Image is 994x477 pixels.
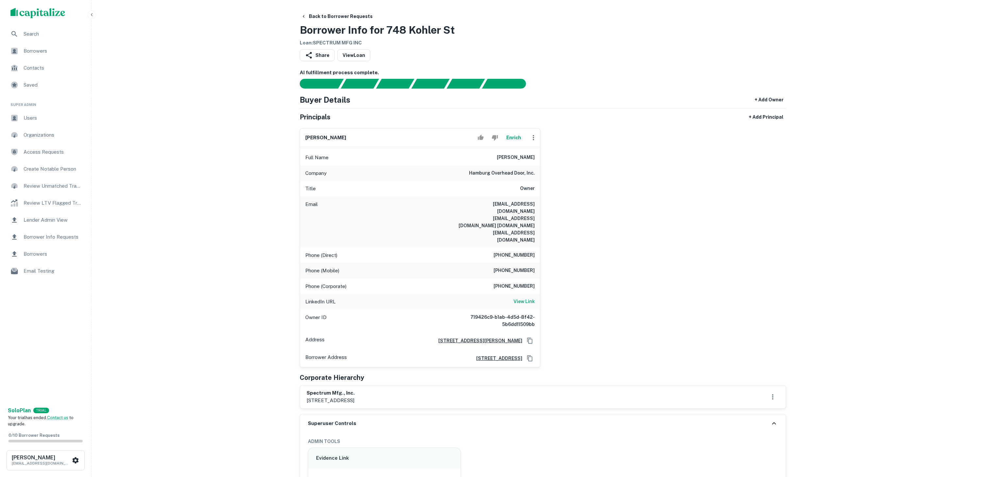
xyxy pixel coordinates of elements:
[337,49,370,61] a: ViewLoan
[8,415,74,427] span: Your trial has ended. to upgrade.
[471,355,522,362] a: [STREET_ADDRESS]
[305,314,327,328] p: Owner ID
[8,433,59,438] span: 0 / 10 Borrower Requests
[752,94,786,106] button: + Add Owner
[5,127,86,143] a: Organizations
[456,314,535,328] h6: 719426c9-b1ab-4d5d-8f42-5b6dd11509bb
[24,47,82,55] span: Borrowers
[12,455,71,460] h6: [PERSON_NAME]
[12,460,71,466] p: [EMAIL_ADDRESS][DOMAIN_NAME]
[5,229,86,245] a: Borrower Info Requests
[494,282,535,290] h6: [PHONE_NUMBER]
[308,438,778,445] h6: ADMIN TOOLS
[24,250,82,258] span: Borrowers
[5,263,86,279] a: Email Testing
[316,454,453,462] h6: Evidence Link
[24,114,82,122] span: Users
[298,10,375,22] button: Back to Borrower Requests
[433,337,522,344] a: [STREET_ADDRESS][PERSON_NAME]
[341,79,379,89] div: Your request is received and processing...
[456,200,535,244] h6: [EMAIL_ADDRESS][DOMAIN_NAME] [EMAIL_ADDRESS][DOMAIN_NAME] [DOMAIN_NAME][EMAIL_ADDRESS][DOMAIN_NAME]
[503,131,524,144] button: Enrich
[24,233,82,241] span: Borrower Info Requests
[961,425,994,456] iframe: Chat Widget
[5,110,86,126] a: Users
[5,77,86,93] a: Saved
[494,267,535,275] h6: [PHONE_NUMBER]
[8,407,31,415] a: SoloPlan
[47,415,68,420] a: Contact us
[5,195,86,211] div: Review LTV Flagged Transactions
[525,336,535,346] button: Copy Address
[5,161,86,177] a: Create Notable Person
[5,178,86,194] a: Review Unmatched Transactions
[10,8,65,18] img: capitalize-logo.png
[514,298,535,306] a: View Link
[469,169,535,177] h6: hamburg overhead door, inc.
[5,26,86,42] a: Search
[482,79,534,89] div: AI fulfillment process complete.
[292,79,341,89] div: Sending borrower request to AI...
[305,134,346,142] h6: [PERSON_NAME]
[24,131,82,139] span: Organizations
[489,131,500,144] button: Reject
[305,267,339,275] p: Phone (Mobile)
[746,111,786,123] button: + Add Principal
[5,246,86,262] a: Borrowers
[300,22,455,38] h3: Borrower Info for 748 Kohler St
[305,251,337,259] p: Phone (Direct)
[520,185,535,193] h6: Owner
[305,298,336,306] p: LinkedIn URL
[308,420,356,427] h6: Superuser Controls
[300,373,364,383] h5: Corporate Hierarchy
[475,131,486,144] button: Accept
[24,216,82,224] span: Lender Admin View
[494,251,535,259] h6: [PHONE_NUMBER]
[24,30,82,38] span: Search
[300,69,786,77] h6: AI fulfillment process complete.
[5,212,86,228] a: Lender Admin View
[497,154,535,162] h6: [PERSON_NAME]
[8,407,31,414] strong: Solo Plan
[300,39,455,47] h6: Loan : SPECTRUM MFG INC
[300,94,350,106] h4: Buyer Details
[7,450,85,470] button: [PERSON_NAME][EMAIL_ADDRESS][DOMAIN_NAME]
[446,79,485,89] div: Principals found, still searching for contact information. This may take time...
[5,144,86,160] div: Access Requests
[300,49,335,61] button: Share
[5,60,86,76] a: Contacts
[305,169,327,177] p: Company
[525,353,535,363] button: Copy Address
[514,298,535,305] h6: View Link
[24,81,82,89] span: Saved
[24,199,82,207] span: Review LTV Flagged Transactions
[24,148,82,156] span: Access Requests
[305,185,316,193] p: Title
[5,43,86,59] a: Borrowers
[300,112,330,122] h5: Principals
[411,79,449,89] div: Principals found, AI now looking for contact information...
[305,200,318,244] p: Email
[307,397,355,404] p: [STREET_ADDRESS]
[24,267,82,275] span: Email Testing
[24,165,82,173] span: Create Notable Person
[305,353,347,363] p: Borrower Address
[305,336,325,346] p: Address
[305,282,346,290] p: Phone (Corporate)
[5,94,86,110] li: Super Admin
